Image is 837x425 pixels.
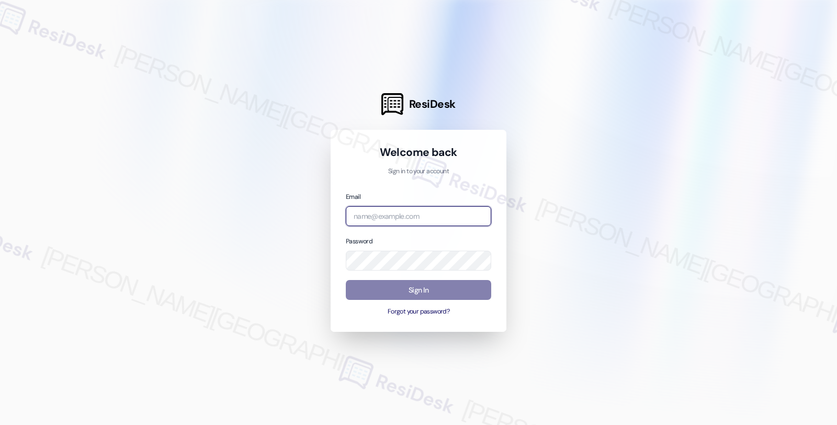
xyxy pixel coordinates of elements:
h1: Welcome back [346,145,491,160]
button: Sign In [346,280,491,300]
button: Forgot your password? [346,307,491,317]
label: Email [346,193,360,201]
label: Password [346,237,372,245]
p: Sign in to your account [346,167,491,176]
img: ResiDesk Logo [381,93,403,115]
span: ResiDesk [409,97,456,111]
input: name@example.com [346,206,491,227]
